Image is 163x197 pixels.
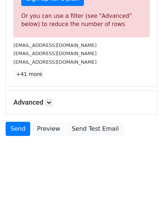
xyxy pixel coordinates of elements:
a: Preview [32,122,65,136]
a: Send Test Email [67,122,123,136]
h5: Advanced [13,98,150,107]
small: [EMAIL_ADDRESS][DOMAIN_NAME] [13,51,97,56]
small: [EMAIL_ADDRESS][DOMAIN_NAME] [13,42,97,48]
a: Send [6,122,30,136]
div: Or you can use a filter (see "Advanced" below) to reduce the number of rows [21,12,142,29]
small: [EMAIL_ADDRESS][DOMAIN_NAME] [13,59,97,65]
a: +41 more [13,70,45,79]
iframe: Chat Widget [126,161,163,197]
